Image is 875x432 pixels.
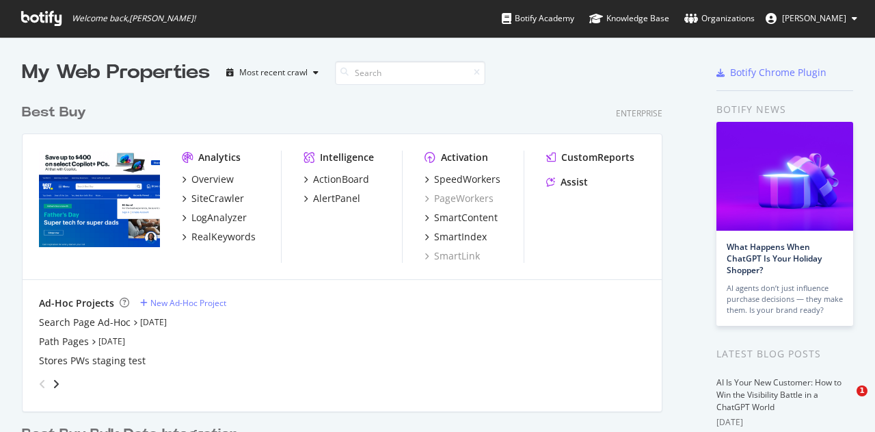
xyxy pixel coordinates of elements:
a: SpeedWorkers [425,173,500,186]
div: SmartContent [434,211,498,225]
div: SiteCrawler [191,192,244,205]
a: Assist [546,175,588,189]
div: Organizations [684,12,755,25]
img: bestbuy.com [39,151,160,248]
button: Most recent crawl [221,62,324,84]
div: ActionBoard [313,173,369,186]
span: Welcome back, [PERSON_NAME] ! [72,13,196,24]
div: CustomReports [561,151,634,164]
a: AlertPanel [304,192,360,205]
div: Latest Blog Posts [716,346,853,361]
div: Best Buy [22,103,86,123]
div: Most recent crawl [239,68,308,77]
a: PageWorkers [425,192,494,205]
a: SmartLink [425,249,480,263]
a: What Happens When ChatGPT Is Your Holiday Shopper? [727,241,822,276]
a: Search Page Ad-Hoc [39,316,131,329]
a: Path Pages [39,335,89,348]
a: RealKeywords [182,230,256,244]
div: Activation [441,151,488,164]
a: CustomReports [546,151,634,164]
div: angle-right [51,377,61,391]
div: LogAnalyzer [191,211,247,225]
div: RealKeywords [191,230,256,244]
a: [DATE] [98,335,125,347]
div: New Ad-Hoc Project [150,297,226,309]
div: Botify Chrome Plugin [730,66,826,79]
a: Stores PWs staging test [39,354,146,368]
button: [PERSON_NAME] [755,8,868,29]
div: Botify news [716,102,853,117]
div: AI agents don’t just influence purchase decisions — they make them. Is your brand ready? [727,283,843,316]
a: SiteCrawler [182,192,244,205]
a: SmartIndex [425,230,487,244]
a: Overview [182,173,234,186]
div: Knowledge Base [589,12,669,25]
div: Intelligence [320,151,374,164]
input: Search [335,61,485,85]
span: Susy Herrera [782,12,846,24]
span: 1 [857,385,867,396]
div: SpeedWorkers [434,173,500,186]
iframe: Intercom live chat [829,385,861,418]
a: Best Buy [22,103,92,123]
div: Overview [191,173,234,186]
a: Botify Chrome Plugin [716,66,826,79]
a: AI Is Your New Customer: How to Win the Visibility Battle in a ChatGPT World [716,377,842,413]
div: Ad-Hoc Projects [39,296,114,310]
a: LogAnalyzer [182,211,247,225]
div: Botify Academy [502,12,574,25]
a: SmartContent [425,211,498,225]
a: ActionBoard [304,173,369,186]
div: angle-left [33,373,51,395]
div: SmartIndex [434,230,487,244]
div: Enterprise [616,107,662,119]
a: New Ad-Hoc Project [140,297,226,309]
div: [DATE] [716,416,853,429]
div: My Web Properties [22,59,210,86]
a: [DATE] [140,316,167,328]
div: AlertPanel [313,192,360,205]
img: What Happens When ChatGPT Is Your Holiday Shopper? [716,122,853,231]
div: Assist [561,175,588,189]
div: Analytics [198,151,241,164]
